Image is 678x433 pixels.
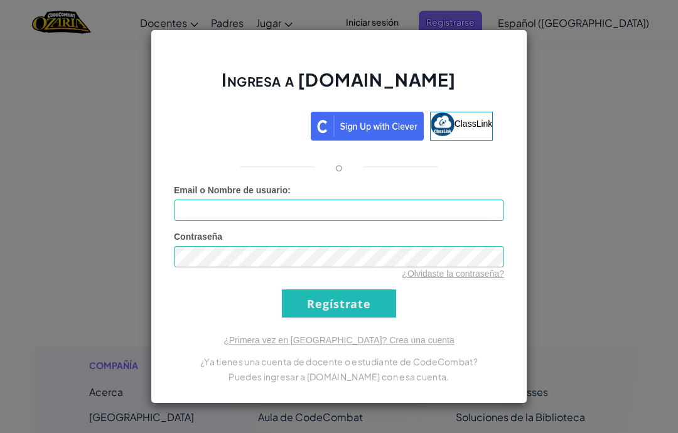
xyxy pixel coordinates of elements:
[282,289,396,318] input: Regístrate
[179,110,311,138] iframe: Botón de Acceder con Google
[431,112,455,136] img: classlink-logo-small.png
[185,112,304,141] a: Acceder con Google. Se abre en una pestaña nueva
[174,185,288,195] span: Email o Nombre de usuario
[174,68,504,104] h2: Ingresa a [DOMAIN_NAME]
[223,335,455,345] a: ¿Primera vez en [GEOGRAPHIC_DATA]? Crea una cuenta
[335,159,343,174] p: o
[455,119,493,129] span: ClassLink
[185,110,304,138] div: Acceder con Google. Se abre en una pestaña nueva
[402,269,504,279] a: ¿Olvidaste la contraseña?
[174,184,291,196] label: :
[311,112,424,141] img: clever_sso_button@2x.png
[174,354,504,369] p: ¿Ya tienes una cuenta de docente o estudiante de CodeCombat?
[174,369,504,384] p: Puedes ingresar a [DOMAIN_NAME] con esa cuenta.
[174,232,222,242] span: Contraseña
